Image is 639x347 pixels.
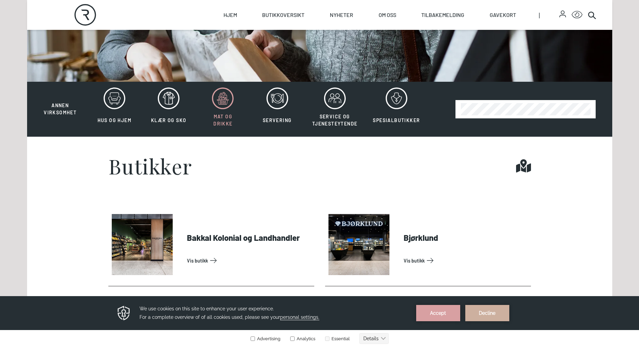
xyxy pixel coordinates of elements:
h1: Butikker [108,156,192,176]
span: Hus og hjem [98,117,131,123]
a: Vis Butikk: Bjørklund [404,255,528,266]
button: Open Accessibility Menu [572,9,582,20]
img: Privacy reminder [116,9,131,25]
button: Details [359,37,389,48]
button: Klær og sko [142,87,195,131]
input: Analytics [290,40,295,45]
button: Hus og hjem [88,87,141,131]
label: Advertising [250,40,280,45]
label: Analytics [289,40,315,45]
span: Service og tjenesteytende [312,114,358,127]
button: Mat og drikke [196,87,249,131]
a: Vis Butikk: Bakkal Kolonial og Landhandler [187,255,312,266]
button: Servering [251,87,304,131]
span: Servering [263,117,292,123]
text: Details [363,40,379,45]
button: Service og tjenesteytende [305,87,365,131]
button: Accept [416,9,460,25]
button: Annen virksomhet [34,87,87,116]
h3: We use cookies on this site to enhance your user experience. For a complete overview of of all co... [140,8,408,25]
span: personal settings. [280,18,319,24]
span: Spesialbutikker [373,117,420,123]
span: Mat og drikke [213,114,232,127]
button: Decline [465,9,509,25]
span: Klær og sko [151,117,186,123]
input: Essential [325,40,329,45]
input: Advertising [251,40,255,45]
button: Spesialbutikker [366,87,427,131]
span: Annen virksomhet [44,102,77,115]
label: Essential [324,40,350,45]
